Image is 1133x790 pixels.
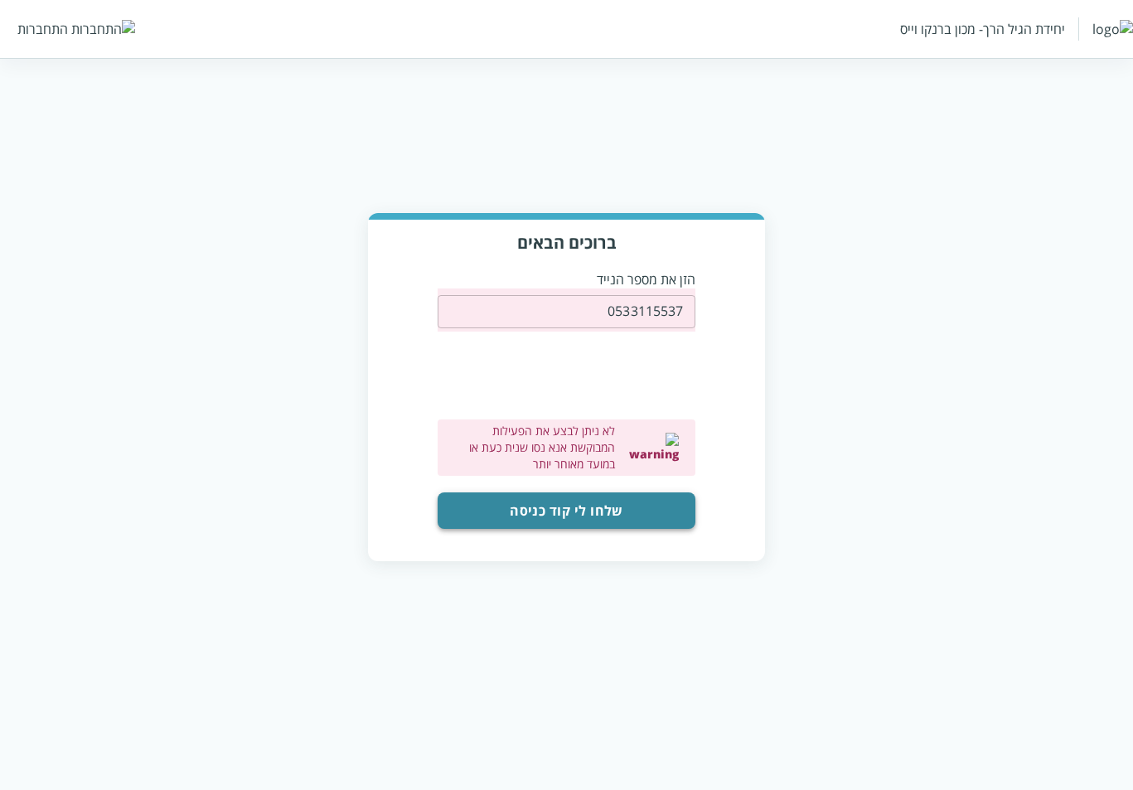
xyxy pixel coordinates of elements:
div: התחברות [17,20,68,38]
p: הזן את מספר הנייד [438,270,695,288]
img: התחברות [71,20,135,38]
iframe: reCAPTCHA [443,338,695,403]
label: לא ניתן לבצע את הפעילות המבוקשת אנא נסו שנית כעת או במועד מאוחר יותר [454,423,615,473]
img: warning [625,433,678,462]
div: יחידת הגיל הרך- מכון ברנקו וייס [900,20,1065,38]
input: טלפון [438,295,695,328]
h3: ברוכים הבאים [380,231,753,254]
button: שלחו לי קוד כניסה [438,492,695,529]
img: logo [1092,20,1133,38]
